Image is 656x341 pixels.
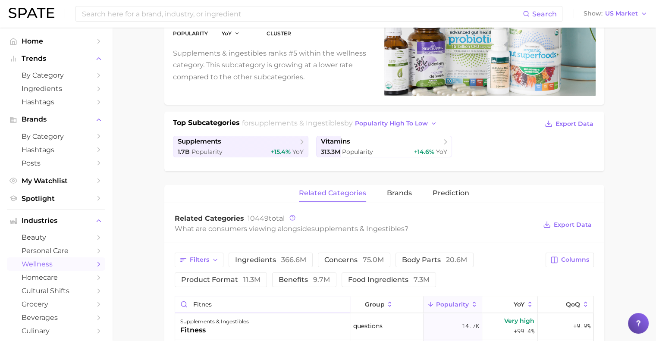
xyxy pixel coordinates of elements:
span: US Market [605,11,638,16]
span: 7.3m [414,275,430,284]
span: brands [387,189,412,197]
button: Filters [175,253,223,267]
button: Industries [7,214,105,227]
a: vitamins313.3m Popularity+14.6% YoY [316,136,452,157]
a: wellness [7,257,105,271]
span: homecare [22,273,91,282]
span: 20.6m [446,256,467,264]
span: supplements & ingestibles [251,119,344,127]
span: My Watchlist [22,177,91,185]
span: +99.4% [514,326,534,336]
span: total [248,214,285,222]
span: for by [242,119,439,127]
button: Brands [7,113,105,126]
a: beverages [7,311,105,324]
div: What are consumers viewing alongside ? [175,223,537,235]
button: YoY [482,296,538,313]
span: Posts [22,159,91,167]
span: 75.0m [363,256,384,264]
span: Popularity [191,148,223,156]
a: Home [7,34,105,48]
a: Hashtags [7,143,105,156]
span: Filters [190,256,209,263]
a: Spotlight [7,192,105,205]
button: Export Data [543,118,595,130]
span: supplements & ingestibles [311,225,405,233]
span: Industries [22,217,91,225]
span: Home [22,37,91,45]
a: homecare [7,271,105,284]
span: YoY [222,30,232,37]
span: vitamins [321,138,350,146]
button: Columns [546,253,593,267]
div: supplements & ingestibles [180,316,249,327]
span: YoY [292,148,304,156]
span: Prediction [433,189,469,197]
span: 366.6m [281,256,306,264]
span: product format [181,276,261,283]
dt: Popularity [173,28,208,39]
span: group [364,301,384,308]
span: Very high [504,316,534,326]
a: beauty [7,231,105,244]
span: Export Data [554,221,592,228]
button: Trends [7,52,105,65]
span: YoY [436,148,447,156]
span: by Category [22,71,91,79]
span: supplements [178,138,221,146]
span: culinary [22,327,91,335]
span: Popularity [342,148,373,156]
span: +14.6% [414,148,434,156]
input: Search here for a brand, industry, or ingredient [81,6,523,21]
a: supplements1.7b Popularity+15.4% YoY [173,136,309,157]
a: Hashtags [7,95,105,109]
span: 14.7k [461,321,479,331]
span: Hashtags [22,146,91,154]
button: Popularity [424,296,482,313]
span: popularity high to low [355,120,428,127]
span: +15.4% [271,148,291,156]
span: grocery [22,300,91,308]
span: Popularity [436,301,469,308]
a: grocery [7,297,105,311]
h1: Top Subcategories [173,118,240,131]
div: fitness [180,325,249,335]
span: Search [532,10,557,18]
span: 1.7b [178,148,190,156]
span: +9.9% [573,321,590,331]
dt: cluster [267,28,351,39]
span: Spotlight [22,194,91,203]
p: Supplements & ingestibles ranks #5 within the wellness category. This subcategory is growing at a... [173,47,374,83]
span: by Category [22,132,91,141]
span: QoQ [566,301,580,308]
a: by Category [7,69,105,82]
span: food ingredients [348,276,430,283]
span: YoY [514,301,524,308]
button: popularity high to low [353,118,439,129]
span: concerns [324,257,384,263]
span: 313.3m [321,148,340,156]
span: Hashtags [22,98,91,106]
span: Related Categories [175,214,244,222]
a: cultural shifts [7,284,105,297]
span: Trends [22,55,91,63]
a: My Watchlist [7,174,105,188]
span: ingredients [235,257,306,263]
a: by Category [7,130,105,143]
span: Columns [561,256,589,263]
span: beauty [22,233,91,241]
input: Search in supplements & ingestibles [175,296,350,313]
button: QoQ [538,296,593,313]
a: personal care [7,244,105,257]
span: 11.3m [243,275,261,284]
button: ShowUS Market [581,8,650,19]
a: Ingredients [7,82,105,95]
a: Posts [7,156,105,170]
span: beverages [22,313,91,322]
span: Brands [22,116,91,123]
a: culinary [7,324,105,338]
span: questions [353,321,383,331]
button: group [350,296,424,313]
span: benefits [279,276,330,283]
img: SPATE [9,8,54,18]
